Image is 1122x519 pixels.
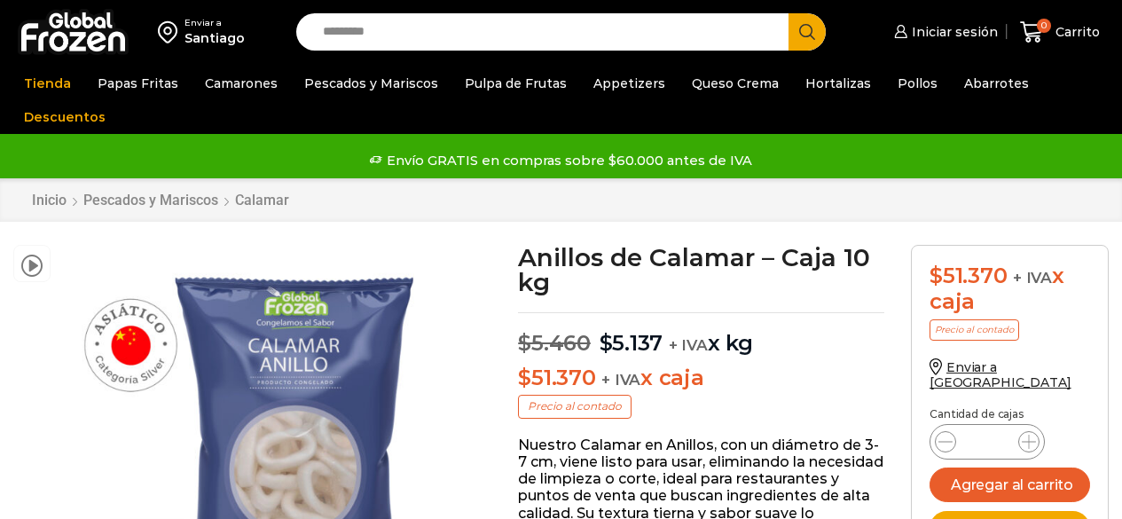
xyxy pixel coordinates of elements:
[930,263,1090,315] div: x caja
[295,67,447,100] a: Pescados y Mariscos
[518,312,884,357] p: x kg
[889,67,946,100] a: Pollos
[600,330,613,356] span: $
[890,14,998,50] a: Iniciar sesión
[518,330,591,356] bdi: 5.460
[15,100,114,134] a: Descuentos
[234,192,290,208] a: Calamar
[930,359,1071,390] a: Enviar a [GEOGRAPHIC_DATA]
[15,67,80,100] a: Tienda
[789,13,826,51] button: Search button
[930,319,1019,341] p: Precio al contado
[518,245,884,295] h1: Anillos de Calamar – Caja 10 kg
[1051,23,1100,41] span: Carrito
[518,365,531,390] span: $
[796,67,880,100] a: Hortalizas
[1037,19,1051,33] span: 0
[518,330,531,356] span: $
[184,29,245,47] div: Santiago
[585,67,674,100] a: Appetizers
[456,67,576,100] a: Pulpa de Frutas
[930,468,1090,502] button: Agregar al carrito
[955,67,1038,100] a: Abarrotes
[600,330,663,356] bdi: 5.137
[184,17,245,29] div: Enviar a
[31,192,290,208] nav: Breadcrumb
[158,17,184,47] img: address-field-icon.svg
[601,371,640,389] span: + IVA
[930,408,1090,421] p: Cantidad de cajas
[930,263,1007,288] bdi: 51.370
[518,395,632,418] p: Precio al contado
[518,365,595,390] bdi: 51.370
[196,67,286,100] a: Camarones
[1013,269,1052,287] span: + IVA
[82,192,219,208] a: Pescados y Mariscos
[89,67,187,100] a: Papas Fritas
[1016,12,1104,53] a: 0 Carrito
[907,23,998,41] span: Iniciar sesión
[669,336,708,354] span: + IVA
[930,263,943,288] span: $
[970,429,1004,454] input: Product quantity
[518,366,884,391] p: x caja
[31,192,67,208] a: Inicio
[683,67,788,100] a: Queso Crema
